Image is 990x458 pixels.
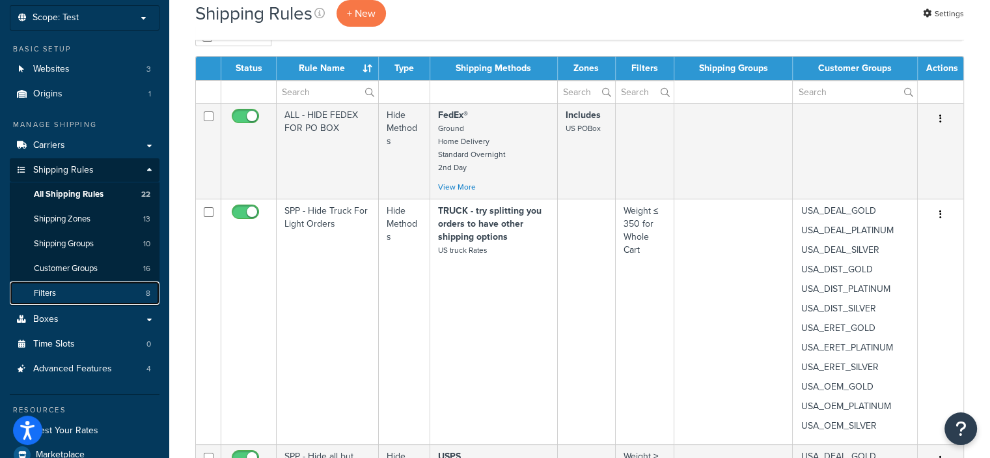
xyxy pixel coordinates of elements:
[558,57,616,80] th: Zones
[793,199,917,444] td: USA_DEAL_GOLD
[379,103,430,199] td: Hide Methods
[10,182,159,207] a: All Shipping Rules 22
[801,283,909,296] p: USA_DIST_PLATINUM
[277,81,378,103] input: Search
[10,207,159,231] a: Shipping Zones 13
[674,57,793,80] th: Shipping Groups
[277,199,379,444] td: SPP - Hide Truck For Light Orders
[34,288,56,299] span: Filters
[277,103,379,199] td: ALL - HIDE FEDEX FOR PO BOX
[923,5,964,23] a: Settings
[143,238,150,250] span: 10
[430,57,558,80] th: Shipping Methods
[34,238,94,250] span: Shipping Groups
[33,12,79,23] span: Scope: Test
[143,214,150,225] span: 13
[801,302,909,315] p: USA_DIST_SILVER
[10,257,159,281] li: Customer Groups
[10,158,159,182] a: Shipping Rules
[10,44,159,55] div: Basic Setup
[33,89,62,100] span: Origins
[558,81,615,103] input: Search
[801,380,909,394] p: USA_OEM_GOLD
[146,364,151,375] span: 4
[10,182,159,207] li: All Shipping Rules
[33,339,75,350] span: Time Slots
[10,134,159,158] a: Carriers
[566,108,601,122] strong: Includes
[438,244,488,256] small: US truck Rates
[10,232,159,256] li: Shipping Groups
[801,224,909,237] p: USA_DEAL_PLATINUM
[616,199,674,444] td: Weight ≤ 350 for Whole Cart
[33,314,59,325] span: Boxes
[438,108,468,122] strong: FedEx®
[438,204,542,244] strong: TRUCK - try splitting you orders to have other shipping options
[616,57,674,80] th: Filters
[10,308,159,332] a: Boxes
[10,257,159,281] a: Customer Groups 16
[801,420,909,433] p: USA_OEM_SILVER
[801,263,909,276] p: USA_DIST_GOLD
[36,425,98,437] span: Test Your Rates
[801,244,909,257] p: USA_DEAL_SILVER
[148,89,151,100] span: 1
[10,281,159,306] li: Filters
[10,357,159,381] li: Advanced Features
[566,122,601,134] small: US POBox
[34,214,90,225] span: Shipping Zones
[277,57,379,80] th: Rule Name : activate to sort column ascending
[10,419,159,442] a: Test Your Rates
[146,288,150,299] span: 8
[801,322,909,335] p: USA_ERET_GOLD
[801,361,909,374] p: USA_ERET_SILVER
[33,364,112,375] span: Advanced Features
[10,82,159,106] a: Origins 1
[10,82,159,106] li: Origins
[10,57,159,81] li: Websites
[10,119,159,130] div: Manage Shipping
[10,207,159,231] li: Shipping Zones
[33,64,70,75] span: Websites
[10,281,159,306] a: Filters 8
[195,1,312,26] h1: Shipping Rules
[33,165,94,176] span: Shipping Rules
[438,122,505,173] small: Ground Home Delivery Standard Overnight 2nd Day
[944,412,977,445] button: Open Resource Center
[146,339,151,350] span: 0
[33,140,65,151] span: Carriers
[10,332,159,356] li: Time Slots
[438,181,476,193] a: View More
[143,263,150,274] span: 16
[801,341,909,354] p: USA_ERET_PLATINUM
[10,405,159,416] div: Resources
[10,357,159,381] a: Advanced Features 4
[221,57,277,80] th: Status
[10,57,159,81] a: Websites 3
[10,332,159,356] a: Time Slots 0
[793,57,917,80] th: Customer Groups
[146,64,151,75] span: 3
[793,81,916,103] input: Search
[918,57,963,80] th: Actions
[616,81,674,103] input: Search
[34,263,98,274] span: Customer Groups
[801,400,909,413] p: USA_OEM_PLATINUM
[34,189,103,200] span: All Shipping Rules
[141,189,150,200] span: 22
[379,199,430,444] td: Hide Methods
[10,232,159,256] a: Shipping Groups 10
[10,158,159,307] li: Shipping Rules
[379,57,430,80] th: Type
